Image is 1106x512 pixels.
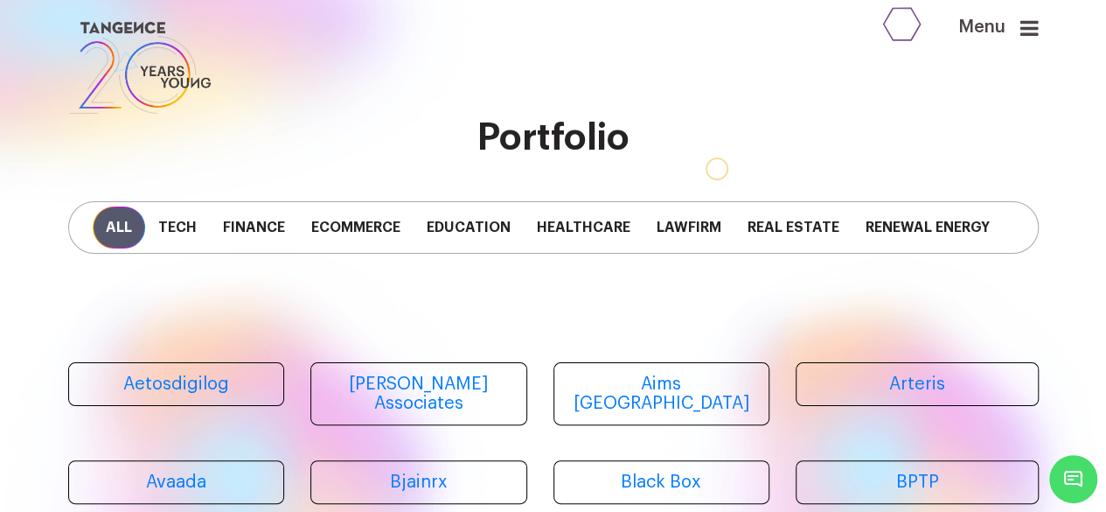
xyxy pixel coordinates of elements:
a: Arteris [796,362,1039,406]
span: Chat Widget [1049,455,1097,503]
span: Tech [145,207,210,249]
a: Aims [GEOGRAPHIC_DATA] [553,362,770,425]
a: Aetosdigilog [68,362,285,406]
span: Healthcare [524,207,643,249]
a: Avaada [68,460,285,504]
span: Real Estate [734,207,852,249]
span: Staffing [1003,207,1100,249]
a: Bjainrx [310,460,527,504]
a: [PERSON_NAME] Associates [310,362,527,425]
span: Renewal Energy [852,207,1003,249]
h2: Portfolio [68,117,1039,158]
img: logo SVG [68,18,213,118]
span: Ecommerce [298,207,414,249]
span: Finance [210,207,298,249]
a: Black Box [553,460,770,504]
span: Lawfirm [643,207,734,249]
a: BPTP [796,460,1039,504]
span: Education [414,207,524,249]
span: All [93,207,145,249]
